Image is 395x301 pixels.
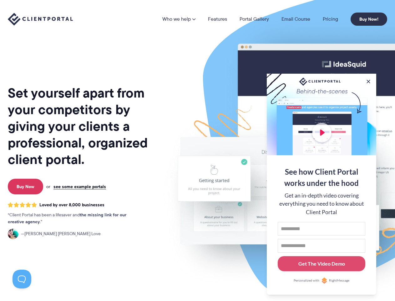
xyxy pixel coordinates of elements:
p: Client Portal has been a lifesaver and . [8,212,139,225]
div: Get The Video Demo [298,260,345,267]
div: Get an in-depth video covering everything you need to know about Client Portal [278,192,365,216]
button: Get The Video Demo [278,256,365,272]
span: [PERSON_NAME] [PERSON_NAME] Love [21,230,101,237]
a: Buy Now! [351,13,387,26]
a: Features [208,17,227,22]
a: Personalized withRightMessage [278,277,365,284]
a: Pricing [323,17,338,22]
img: Personalized with RightMessage [321,277,327,284]
a: Buy Now [8,179,43,194]
strong: the missing link for our creative agency [8,211,126,225]
iframe: Toggle Customer Support [13,270,31,288]
a: Who we help [162,17,195,22]
a: Portal Gallery [240,17,269,22]
a: see some example portals [53,184,106,189]
span: Loved by over 8,000 businesses [39,202,104,208]
span: RightMessage [329,278,349,283]
div: See how Client Portal works under the hood [278,166,365,189]
h1: Set yourself apart from your competitors by giving your clients a professional, organized client ... [8,85,160,168]
a: Email Course [281,17,310,22]
span: Personalized with [294,278,319,283]
span: or [46,184,50,189]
